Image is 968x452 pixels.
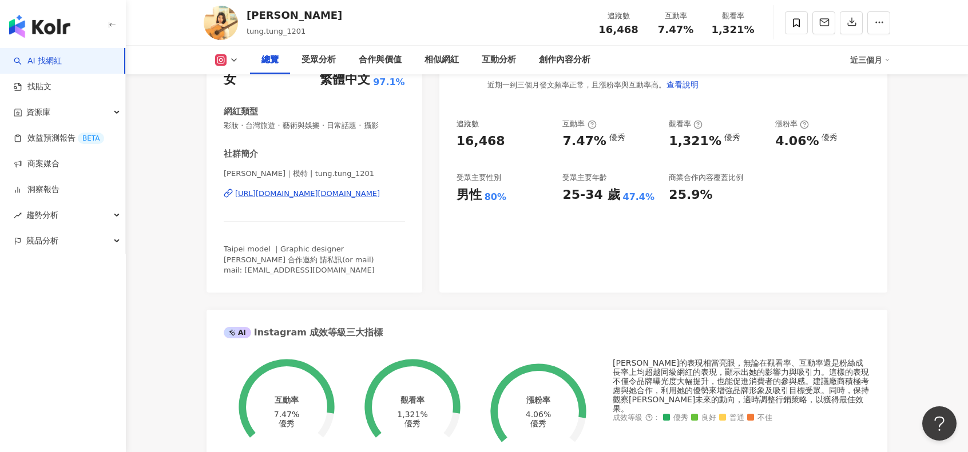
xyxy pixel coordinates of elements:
[224,326,383,339] div: Instagram 成效等級三大指標
[224,189,405,199] a: [URL][DOMAIN_NAME][DOMAIN_NAME]
[224,148,258,160] div: 社群簡介
[301,53,336,67] div: 受眾分析
[14,55,62,67] a: searchAI 找網紅
[457,186,482,204] div: 男性
[485,191,506,203] div: 80%
[320,71,370,89] div: 繁體中文
[530,419,546,428] div: 優秀
[224,71,236,89] div: 女
[775,133,819,150] div: 4.06%
[613,358,870,414] div: [PERSON_NAME]的表現相當亮眼，無論在觀看率、互動率還是粉絲成長率上均超越同級網紅的表現，顯示出她的影響力與吸引力。這樣的表現不僅令品牌曝光度大幅提升，也能促進消費者的參與感。建議廠商...
[373,76,405,89] span: 97.1%
[526,410,551,419] div: 4.06%
[224,169,405,179] span: [PERSON_NAME]｜模特 | tung.tung_1201
[224,106,258,118] div: 網紅類型
[457,119,479,129] div: 追蹤數
[482,53,516,67] div: 互動分析
[224,327,251,338] div: AI
[666,73,699,96] button: 查看說明
[204,6,238,40] img: KOL Avatar
[597,10,640,22] div: 追蹤數
[922,406,957,441] iframe: Help Scout Beacon - Open
[654,10,697,22] div: 互動率
[598,23,638,35] span: 16,468
[9,15,70,38] img: logo
[539,53,590,67] div: 創作內容分析
[247,27,306,35] span: tung.tung_1201
[26,99,50,125] span: 資源庫
[14,81,51,93] a: 找貼文
[747,414,772,422] span: 不佳
[562,173,607,183] div: 受眾主要年齡
[14,133,104,144] a: 效益預測報告BETA
[711,10,755,22] div: 觀看率
[274,410,299,419] div: 7.47%
[775,119,809,129] div: 漲粉率
[691,414,716,422] span: 良好
[562,119,596,129] div: 互動率
[14,211,22,219] span: rise
[26,228,58,254] span: 競品分析
[724,133,740,142] div: 優秀
[669,119,703,129] div: 觀看率
[667,80,699,89] span: 查看說明
[562,133,606,150] div: 7.47%
[613,414,870,422] div: 成效等級 ：
[224,121,405,131] span: 彩妝 · 台灣旅遊 · 藝術與娛樂 · 日常話題 · 攝影
[14,184,59,195] a: 洞察報告
[26,202,58,228] span: 趨勢分析
[487,73,699,96] div: 近期一到三個月發文頻率正常，且漲粉率與互動率高。
[712,24,755,35] span: 1,321%
[669,186,712,204] div: 25.9%
[275,395,299,405] div: 互動率
[658,24,693,35] span: 7.47%
[719,414,744,422] span: 普通
[14,158,59,170] a: 商案媒合
[669,133,721,150] div: 1,321%
[359,53,402,67] div: 合作與價值
[457,133,505,150] div: 16,468
[669,173,743,183] div: 商業合作內容覆蓋比例
[623,191,655,203] div: 47.4%
[235,189,380,199] div: [URL][DOMAIN_NAME][DOMAIN_NAME]
[279,419,295,428] div: 優秀
[457,173,501,183] div: 受眾主要性別
[526,395,550,405] div: 漲粉率
[850,51,890,69] div: 近三個月
[400,395,425,405] div: 觀看率
[562,186,620,204] div: 25-34 歲
[224,245,375,274] span: Taipei model ｜Graphic designer [PERSON_NAME] 合作邀約 請私訊(or mail) mail: [EMAIL_ADDRESS][DOMAIN_NAME]
[397,410,427,419] div: 1,321%
[404,419,420,428] div: 優秀
[425,53,459,67] div: 相似網紅
[822,133,838,142] div: 優秀
[663,414,688,422] span: 優秀
[261,53,279,67] div: 總覽
[247,8,342,22] div: [PERSON_NAME]
[609,133,625,142] div: 優秀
